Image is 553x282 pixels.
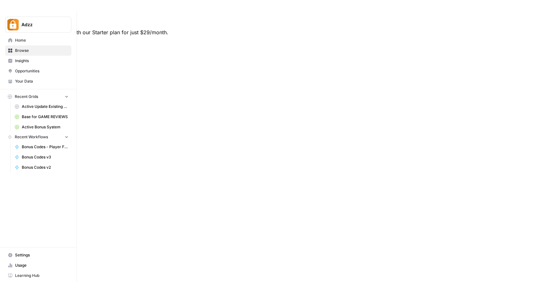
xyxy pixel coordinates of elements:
span: Recent Grids [15,94,38,100]
span: Usage [15,262,68,268]
span: Bonus Codes v2 [22,165,68,170]
span: Learning Hub [15,273,68,278]
button: Recent Workflows [5,132,71,142]
button: Recent Grids [5,92,71,101]
span: Your Data [15,78,68,84]
a: Active Update Existing Post [12,101,71,112]
a: Your Data [5,76,71,86]
span: Settings [15,252,68,258]
a: Bonus Codes v3 [12,152,71,162]
span: Opportunities [15,68,68,74]
a: Bonus Codes - Player Focused [12,142,71,152]
span: Base for GAME REVIEWS [22,114,68,120]
a: Active Bonus System [12,122,71,132]
span: Bonus Codes v3 [22,154,68,160]
a: Bonus Codes v2 [12,162,71,173]
a: Learning Hub [5,270,71,281]
span: Recent Workflows [15,134,48,140]
span: Active Update Existing Post [22,104,68,109]
a: Opportunities [5,66,71,76]
a: Base for GAME REVIEWS [12,112,71,122]
a: Insights [5,56,71,66]
span: Bonus Codes - Player Focused [22,144,68,150]
a: Usage [5,260,71,270]
span: Active Bonus System [22,124,68,130]
span: Insights [15,58,68,64]
a: Settings [5,250,71,260]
